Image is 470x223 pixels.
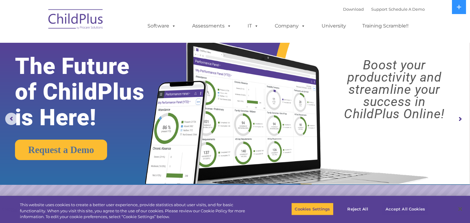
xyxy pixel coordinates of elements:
div: This website uses cookies to create a better user experience, provide statistics about user visit... [20,202,259,220]
a: Software [141,20,182,32]
a: IT [241,20,265,32]
a: University [315,20,352,32]
a: Company [269,20,311,32]
a: Request a Demo [15,140,107,160]
a: Schedule A Demo [389,7,425,12]
rs-layer: The Future of ChildPlus is Here! [15,53,165,130]
a: Download [343,7,364,12]
a: Support [371,7,387,12]
img: ChildPlus by Procare Solutions [45,5,106,35]
button: Reject All [339,203,377,215]
button: Accept All Cookies [382,203,428,215]
a: Training Scramble!! [356,20,415,32]
span: Last name [85,40,104,45]
button: Cookies Settings [291,203,333,215]
a: Assessments [186,20,237,32]
font: | [343,7,425,12]
rs-layer: Boost your productivity and streamline your success in ChildPlus Online! [325,59,464,120]
button: Close [453,202,467,216]
span: Phone number [85,65,111,70]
